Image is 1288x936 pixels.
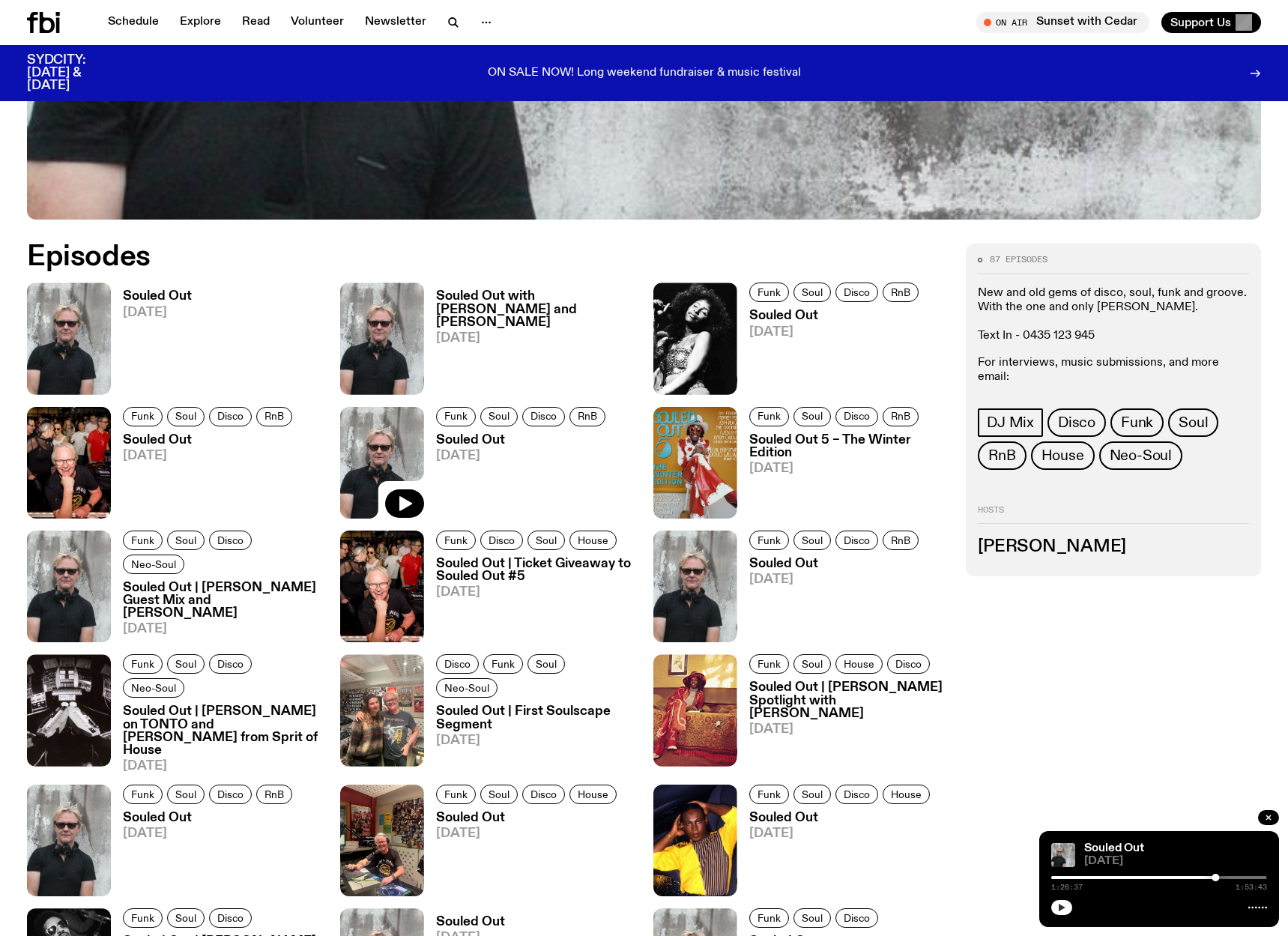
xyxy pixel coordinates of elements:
h2: Hosts [978,506,1249,524]
span: Funk [131,534,154,546]
span: Soul [489,411,510,422]
a: RnB [883,283,919,302]
a: RnB [569,407,605,426]
span: Neo-Soul [1110,447,1172,464]
span: [DATE] [749,573,923,586]
span: Funk [492,659,515,670]
h3: Souled Out [123,290,192,303]
span: Funk [758,534,781,546]
span: Soul [802,287,823,298]
span: [DATE] [436,827,621,840]
span: Disco [844,411,870,422]
span: Soul [175,534,196,546]
span: Disco [844,287,870,298]
a: Soul [793,283,831,302]
span: Disco [844,534,870,546]
img: Stephen looks directly at the camera, wearing a black tee, black sunglasses and headphones around... [1051,843,1075,867]
a: Explore [171,12,230,33]
a: Funk [436,407,476,426]
span: Funk [758,659,781,670]
a: Newsletter [356,12,435,33]
a: House [1031,441,1095,470]
img: Stephen looks directly at the camera, wearing a black tee, black sunglasses and headphones around... [653,531,737,642]
span: Soul [802,659,823,670]
span: [DATE] [436,450,610,462]
span: Disco [217,913,244,924]
span: [DATE] [436,586,635,599]
a: RnB [978,441,1026,470]
span: Soul [802,534,823,546]
a: Disco [522,785,565,804]
span: House [891,788,922,800]
span: 87 episodes [990,256,1047,264]
span: RnB [891,411,910,422]
a: Soul [1168,408,1218,437]
a: Souled Out[DATE] [424,434,610,519]
button: Support Us [1161,12,1261,33]
span: Soul [175,411,196,422]
span: [DATE] [123,760,322,773]
span: Disco [844,913,870,924]
a: RnB [883,531,919,550]
a: Soul [527,531,565,550]
h3: Souled Out | Ticket Giveaway to Souled Out #5 [436,558,635,583]
a: Funk [483,654,523,674]
span: Soul [536,659,557,670]
h3: Souled Out [749,812,934,824]
a: Souled Out[DATE] [737,558,923,642]
h3: Souled Out 5 – The Winter Edition [749,434,949,459]
a: Funk [749,531,789,550]
span: Funk [131,913,154,924]
a: Soul [793,908,831,928]
a: Souled Out[DATE] [111,434,297,519]
a: Funk [749,785,789,804]
a: Schedule [99,12,168,33]
a: Soul [167,407,205,426]
h3: Souled Out | [PERSON_NAME] on TONTO and [PERSON_NAME] from Sprit of House [123,705,322,756]
a: Soul [167,785,205,804]
a: Read [233,12,279,33]
a: Disco [209,908,252,928]
a: House [569,785,617,804]
span: House [578,534,608,546]
span: Soul [802,411,823,422]
span: Funk [758,913,781,924]
h3: Souled Out [436,812,621,824]
span: Soul [802,913,823,924]
a: Soul [167,654,205,674]
a: Funk [123,654,163,674]
a: Souled Out [1084,842,1144,854]
span: Disco [1058,414,1095,431]
a: House [569,531,617,550]
a: Soul [527,654,565,674]
p: ON SALE NOW! Long weekend fundraiser & music festival [488,67,801,80]
span: Funk [444,534,468,546]
a: Funk [123,908,163,928]
img: Stephen looks directly at the camera, wearing a black tee, black sunglasses and headphones around... [27,283,111,394]
a: Funk [749,283,789,302]
a: House [883,785,930,804]
span: [DATE] [123,827,297,840]
a: Souled Out[DATE] [424,812,621,896]
span: Funk [444,788,468,800]
h2: Episodes [27,244,844,271]
span: 1:53:43 [1236,884,1267,891]
span: RnB [891,534,910,546]
img: Stephen looks directly at the camera, wearing a black tee, black sunglasses and headphones around... [340,283,424,394]
a: RnB [256,407,292,426]
a: Disco [835,785,878,804]
a: Disco [835,908,878,928]
span: 1:26:37 [1051,884,1083,891]
a: Neo-Soul [123,678,184,698]
a: Funk [123,531,163,550]
a: RnB [256,785,292,804]
span: [DATE] [749,723,949,736]
h3: [PERSON_NAME] [978,539,1249,555]
p: New and old gems of disco, soul, funk and groove. With the one and only [PERSON_NAME]. Text In - ... [978,286,1249,344]
span: Funk [131,788,154,800]
span: Funk [131,411,154,422]
a: House [835,654,883,674]
span: Funk [444,411,468,422]
h3: Souled Out with [PERSON_NAME] and [PERSON_NAME] [436,290,635,328]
